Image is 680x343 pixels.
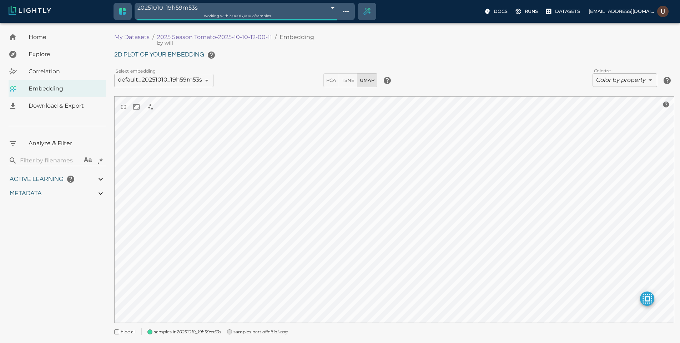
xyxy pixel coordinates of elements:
span: hide all [121,328,136,335]
label: Select embedding [116,68,156,74]
button: reset and recenter camera [130,101,143,113]
span: will (Aigen) [157,39,173,46]
div: Metadata [9,186,106,201]
button: help [660,73,674,88]
div: default_20251010_19h59m53s [114,74,213,87]
a: Home [9,29,106,46]
a: Embedding [9,80,106,97]
button: help [204,48,218,62]
span: TSNE [342,76,354,84]
a: Download & Export [9,97,106,114]
span: default_20251010_19h59m53s [118,76,202,83]
nav: breadcrumb [114,33,484,41]
div: dimensionality reduction method [323,73,377,87]
span: Correlation [29,67,100,76]
span: Active Learning [10,176,64,182]
label: Docs [482,6,510,17]
span: UMAP [360,76,374,84]
button: TSNE [339,73,357,87]
button: make selected active [640,291,654,306]
span: Working with 3,000 / 3,000 of samples [204,14,271,18]
span: Download & Export [29,102,100,110]
button: Show tag tree [340,5,352,18]
p: Docs [494,8,508,15]
button: help [380,73,394,88]
li: / [152,33,154,41]
label: Datasets [544,6,583,17]
input: search [20,155,79,166]
label: Colorize [594,68,611,74]
div: Create selection [358,3,376,20]
nav: explore, analyze, sample, metadata, embedding, correlations label, download your dataset [9,29,106,114]
span: Analyze & Filter [29,139,100,148]
div: select nearest neighbors when clicking [143,99,158,115]
p: Datasets [555,8,580,15]
span: samples part of [233,328,288,335]
img: Lightly [9,6,51,15]
a: My Datasets [114,33,150,41]
button: Aa [82,155,94,167]
label: [EMAIL_ADDRESS][DOMAIN_NAME]Usman Khan [586,4,671,19]
span: Explore [29,50,100,59]
div: 20251010_19h59m53s [137,3,337,13]
li: / [275,33,277,41]
p: Runs [525,8,538,15]
span: Metadata [10,190,42,197]
a: Correlation [9,63,106,80]
button: UMAP [357,73,377,87]
label: Runs [513,6,541,17]
p: [EMAIL_ADDRESS][DOMAIN_NAME] [589,8,654,15]
button: help [661,99,671,110]
button: help [64,172,78,186]
span: Home [29,33,100,41]
h6: 2D plot of your embedding [114,48,674,62]
i: Color by property [596,77,646,83]
button: view in fullscreen [117,101,130,113]
a: Explore [9,46,106,63]
div: Color by property [593,73,657,87]
div: Aa [84,156,92,165]
p: Embedding [279,33,314,41]
a: Switch to crop dataset [114,3,131,20]
span: Embedding [29,84,100,93]
i: 20251010_19h59m53s [177,329,221,334]
span: PCA [326,76,336,84]
img: Usman Khan [657,6,669,17]
a: 2025 Season Tomato-2025-10-10-12-00-11 [157,33,272,41]
button: PCA [323,73,339,87]
i: initial-tag [267,329,288,334]
div: Active Learninghelp [9,172,106,186]
span: samples in [154,328,221,335]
